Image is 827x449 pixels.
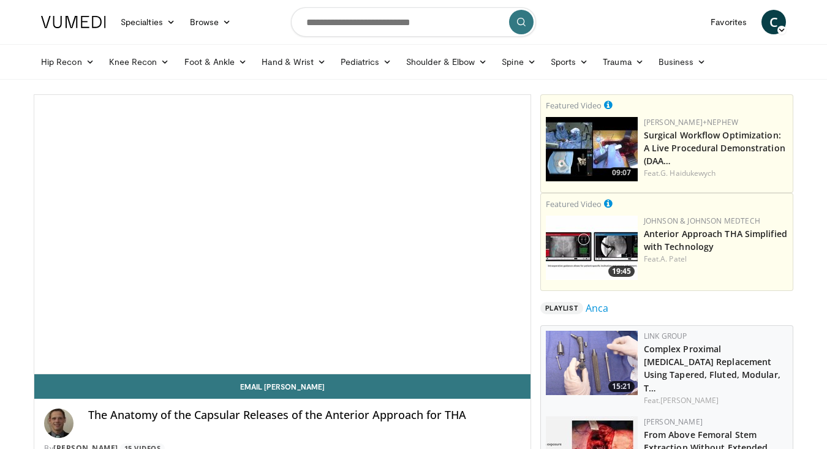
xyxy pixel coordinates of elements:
a: 09:07 [546,117,638,181]
a: Hip Recon [34,50,102,74]
a: A. Patel [660,254,687,264]
div: Feat. [644,254,788,265]
h4: The Anatomy of the Capsular Releases of the Anterior Approach for THA [88,409,521,422]
span: 09:07 [608,167,635,178]
a: Surgical Workflow Optimization: A Live Procedural Demonstration (DAA… [644,129,785,167]
a: 15:21 [546,331,638,395]
a: Specialties [113,10,183,34]
a: [PERSON_NAME] [644,417,703,427]
a: Favorites [703,10,754,34]
a: Anterior Approach THA Simplified with Technology [644,228,787,252]
input: Search topics, interventions [291,7,536,37]
small: Featured Video [546,100,602,111]
a: Johnson & Johnson MedTech [644,216,760,226]
img: 78c2a722-d5eb-4dc6-a0b2-4c0fef9a8a0d.png.150x105_q85_crop-smart_upscale.png [546,331,638,395]
a: Spine [494,50,543,74]
a: Complex Proximal [MEDICAL_DATA] Replacement Using Tapered, Fluted, Modular, T… [644,343,780,393]
div: Feat. [644,395,788,406]
a: Anca [586,301,608,315]
a: G. Haidukewych [660,168,716,178]
span: 15:21 [608,381,635,392]
a: [PERSON_NAME]+Nephew [644,117,738,127]
img: bcfc90b5-8c69-4b20-afee-af4c0acaf118.150x105_q85_crop-smart_upscale.jpg [546,117,638,181]
a: Shoulder & Elbow [399,50,494,74]
a: 19:45 [546,216,638,280]
a: Email [PERSON_NAME] [34,374,531,399]
span: Playlist [540,302,583,314]
img: VuMedi Logo [41,16,106,28]
a: Sports [543,50,596,74]
span: 19:45 [608,266,635,277]
a: C [761,10,786,34]
a: [PERSON_NAME] [660,395,719,406]
a: Foot & Ankle [177,50,255,74]
div: Feat. [644,168,788,179]
img: 06bb1c17-1231-4454-8f12-6191b0b3b81a.150x105_q85_crop-smart_upscale.jpg [546,216,638,280]
a: Hand & Wrist [254,50,333,74]
a: Trauma [595,50,651,74]
a: Business [651,50,714,74]
a: Pediatrics [333,50,399,74]
small: Featured Video [546,198,602,209]
video-js: Video Player [34,95,531,374]
img: Avatar [44,409,74,438]
a: LINK Group [644,331,687,341]
a: Knee Recon [102,50,177,74]
a: Browse [183,10,239,34]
